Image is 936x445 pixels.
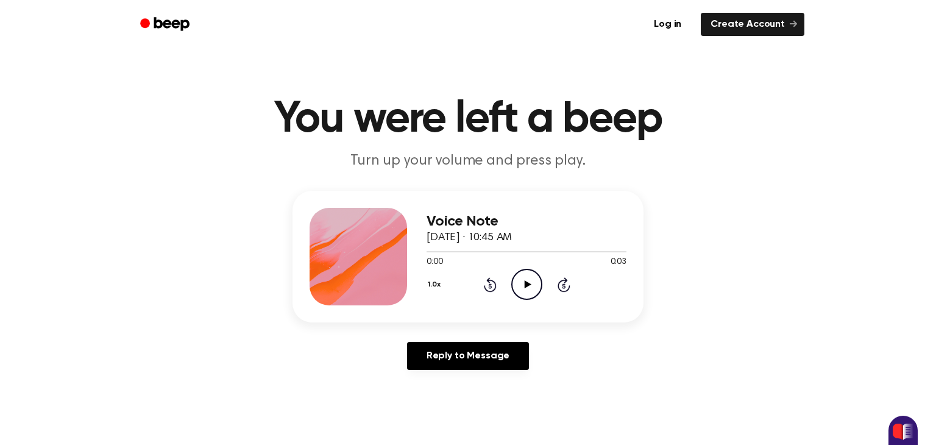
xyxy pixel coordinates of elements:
span: [DATE] · 10:45 AM [427,232,512,243]
a: Create Account [701,13,804,36]
h1: You were left a beep [156,98,780,141]
p: Turn up your volume and press play. [234,151,702,171]
a: Reply to Message [407,342,529,370]
button: 1.0x [427,274,445,295]
span: 0:03 [611,256,626,269]
span: 0:00 [427,256,442,269]
a: Log in [642,10,693,38]
a: Beep [132,13,200,37]
h3: Voice Note [427,213,626,230]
